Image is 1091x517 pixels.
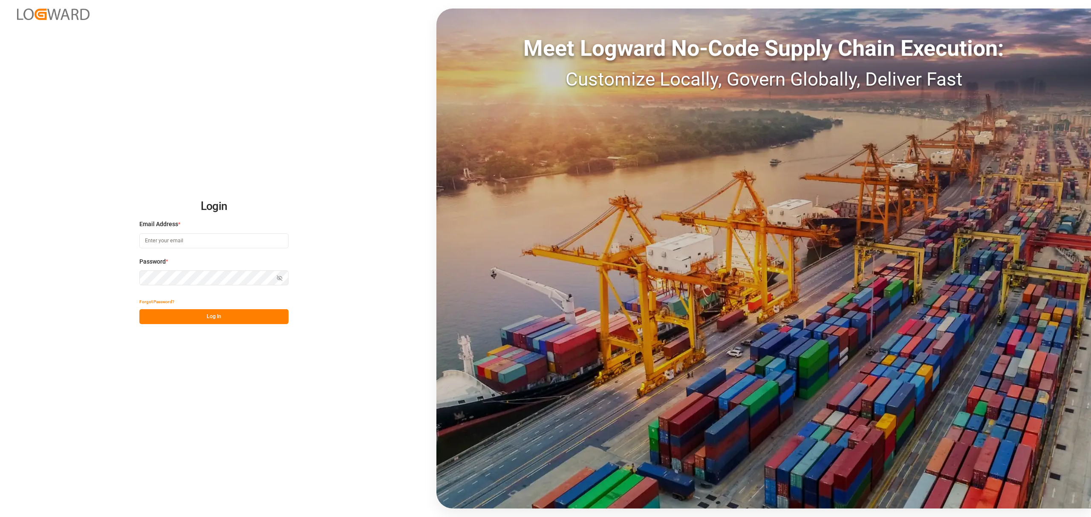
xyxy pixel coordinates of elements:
input: Enter your email [139,233,289,248]
img: Logward_new_orange.png [17,9,89,20]
span: Email Address [139,220,178,229]
button: Forgot Password? [139,294,174,309]
div: Meet Logward No-Code Supply Chain Execution: [436,32,1091,65]
h2: Login [139,193,289,220]
span: Password [139,257,166,266]
div: Customize Locally, Govern Globally, Deliver Fast [436,65,1091,93]
button: Log In [139,309,289,324]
